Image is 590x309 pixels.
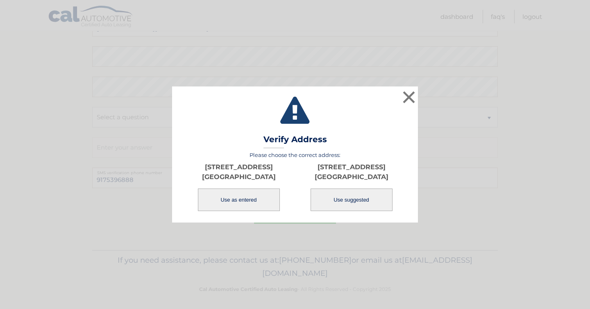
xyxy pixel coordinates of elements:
button: Use suggested [311,189,393,211]
button: × [401,89,417,105]
div: Please choose the correct address: [182,152,408,212]
p: [STREET_ADDRESS] [GEOGRAPHIC_DATA] [295,162,408,182]
p: [STREET_ADDRESS] [GEOGRAPHIC_DATA] [182,162,295,182]
h3: Verify Address [263,134,327,149]
button: Use as entered [198,189,280,211]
